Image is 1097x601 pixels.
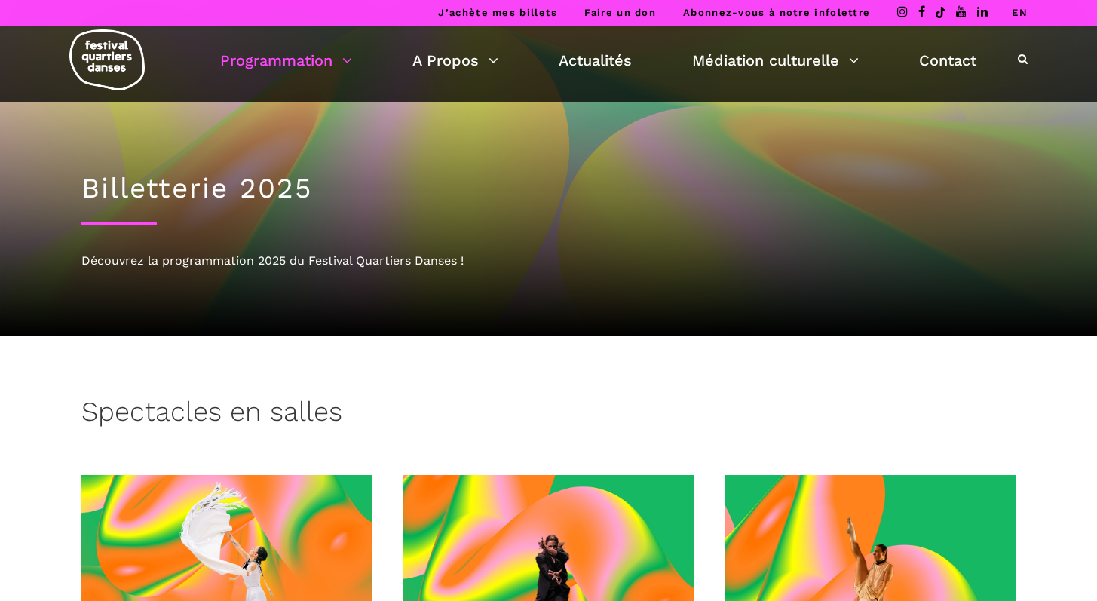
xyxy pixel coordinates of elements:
[81,172,1016,205] h1: Billetterie 2025
[220,48,352,73] a: Programmation
[683,7,870,18] a: Abonnez-vous à notre infolettre
[81,396,342,434] h3: Spectacles en salles
[692,48,859,73] a: Médiation culturelle
[919,48,976,73] a: Contact
[81,251,1016,271] div: Découvrez la programmation 2025 du Festival Quartiers Danses !
[69,29,145,90] img: logo-fqd-med
[584,7,656,18] a: Faire un don
[1012,7,1028,18] a: EN
[559,48,632,73] a: Actualités
[438,7,557,18] a: J’achète mes billets
[412,48,498,73] a: A Propos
